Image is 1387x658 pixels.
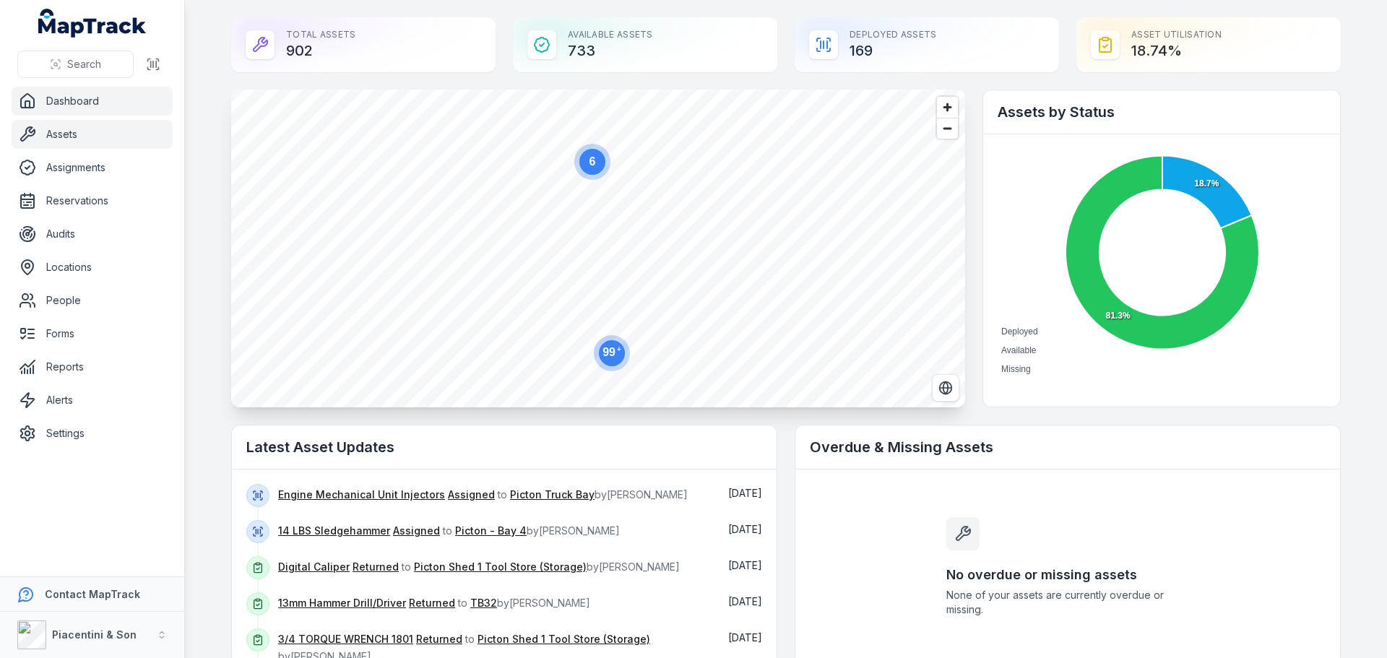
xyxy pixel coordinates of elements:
[998,102,1326,122] h2: Assets by Status
[455,524,527,538] a: Picton - Bay 4
[589,155,596,168] text: 6
[12,220,173,248] a: Audits
[728,595,762,607] time: 27/08/2025, 8:45:10 am
[12,352,173,381] a: Reports
[728,523,762,535] time: 27/08/2025, 12:16:17 pm
[278,596,406,610] a: 13mm Hammer Drill/Driver
[932,374,959,402] button: Switch to Satellite View
[728,487,762,499] time: 27/08/2025, 12:28:01 pm
[728,523,762,535] span: [DATE]
[414,560,587,574] a: Picton Shed 1 Tool Store (Storage)
[12,419,173,448] a: Settings
[12,120,173,149] a: Assets
[946,565,1189,585] h3: No overdue or missing assets
[478,632,650,646] a: Picton Shed 1 Tool Store (Storage)
[12,286,173,315] a: People
[278,524,620,537] span: to by [PERSON_NAME]
[728,487,762,499] span: [DATE]
[510,488,595,502] a: Picton Truck Bay
[12,186,173,215] a: Reservations
[246,437,762,457] h2: Latest Asset Updates
[278,560,350,574] a: Digital Caliper
[393,524,440,538] a: Assigned
[409,596,455,610] a: Returned
[231,90,965,407] canvas: Map
[52,628,137,641] strong: Piacentini & Son
[353,560,399,574] a: Returned
[602,345,621,358] text: 99
[1001,364,1031,374] span: Missing
[416,632,462,646] a: Returned
[278,488,445,502] a: Engine Mechanical Unit Injectors
[1001,326,1038,337] span: Deployed
[937,118,958,139] button: Zoom out
[946,588,1189,617] span: None of your assets are currently overdue or missing.
[728,559,762,571] time: 27/08/2025, 9:49:12 am
[1001,345,1036,355] span: Available
[12,386,173,415] a: Alerts
[728,631,762,644] time: 27/08/2025, 8:43:32 am
[38,9,147,38] a: MapTrack
[810,437,1326,457] h2: Overdue & Missing Assets
[448,488,495,502] a: Assigned
[12,87,173,116] a: Dashboard
[12,253,173,282] a: Locations
[470,596,497,610] a: TB32
[45,588,140,600] strong: Contact MapTrack
[278,597,590,609] span: to by [PERSON_NAME]
[67,57,101,72] span: Search
[728,631,762,644] span: [DATE]
[617,345,621,353] tspan: +
[728,595,762,607] span: [DATE]
[937,97,958,118] button: Zoom in
[17,51,134,78] button: Search
[728,559,762,571] span: [DATE]
[278,524,390,538] a: 14 LBS Sledgehammer
[278,488,688,501] span: to by [PERSON_NAME]
[12,153,173,182] a: Assignments
[278,632,413,646] a: 3/4 TORQUE WRENCH 1801
[12,319,173,348] a: Forms
[278,560,680,573] span: to by [PERSON_NAME]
